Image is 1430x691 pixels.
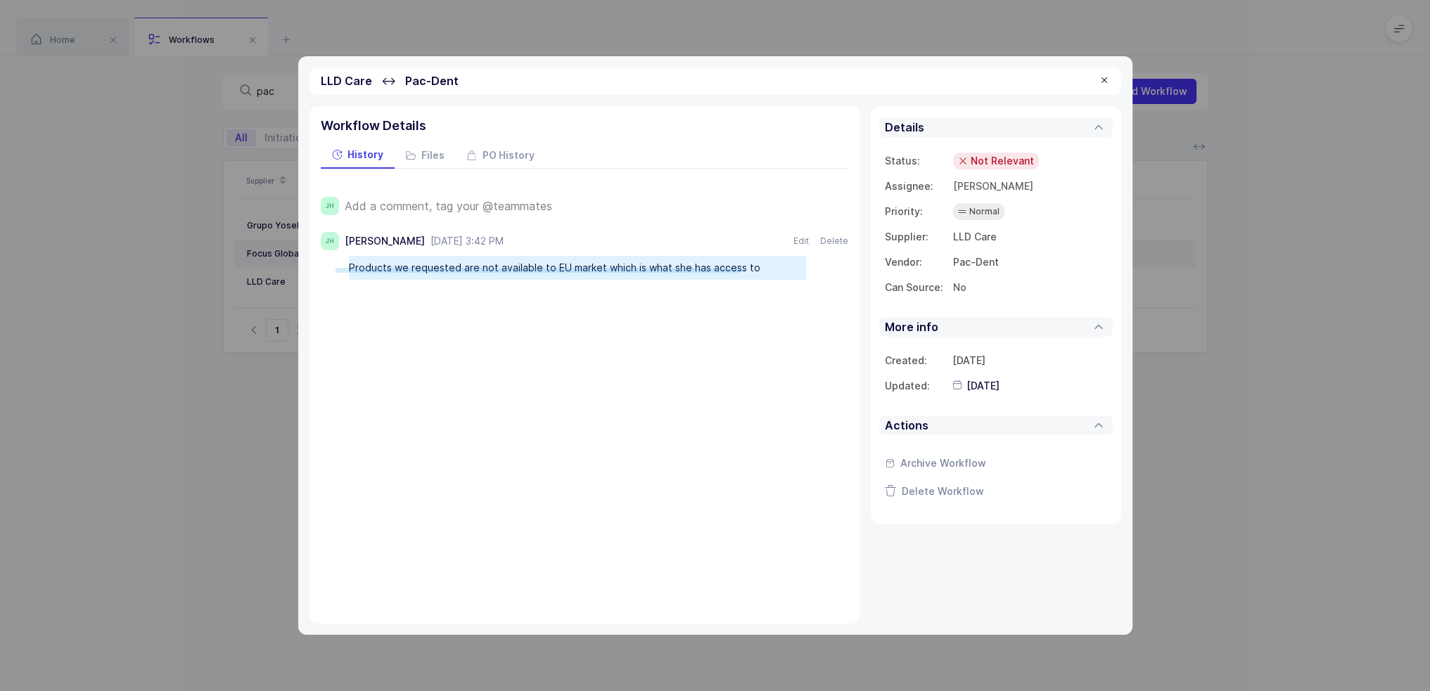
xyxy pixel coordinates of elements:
td: Vendor: [885,250,942,275]
div: [PERSON_NAME] [345,235,425,247]
td: Priority: [885,199,942,224]
td: Status: [885,148,942,174]
span: Files [421,150,445,160]
div: Normal [953,203,1004,220]
span: Not Relevant [971,154,1034,168]
span: Normal [969,205,1000,219]
td: Assignee: [885,174,942,199]
span: No [953,281,966,293]
td: Supplier: [885,224,942,250]
button: Edit [793,236,809,246]
div: More info [879,337,1113,410]
span: JH [321,197,339,215]
div: Actions [879,435,1113,514]
span: PO History [483,150,535,160]
div: Not Relevant [953,153,1039,169]
div: Details [885,110,924,144]
span: [PERSON_NAME] [953,180,1033,192]
div: Details [879,137,1113,311]
div: Actions [885,408,928,442]
button: Delete [820,236,848,246]
div: No [953,283,966,292]
td: Can Source: [885,275,942,300]
div: More info [885,310,938,344]
button: Archive Workflow [885,452,986,474]
td: LLD Care [953,224,1107,250]
span: Pac-Dent [405,74,459,88]
td: Updated: [885,373,941,399]
span: History [347,150,383,160]
button: Delete Workflow [885,480,984,503]
span: JH [321,232,339,250]
span: Workflow Details [321,117,426,134]
div: Actions [879,415,1113,435]
span: LLD Care [321,74,372,88]
span: Add a comment, tag your @teammates [345,200,552,212]
div: Products we requested are not available to EU market which is what she has access to [349,256,806,280]
span: [DATE] 3:42 PM [430,235,504,247]
div: [PERSON_NAME] [953,181,1033,191]
td: Created: [885,348,941,373]
div: More info [879,317,1113,337]
td: [DATE] [952,348,1107,373]
div: Details [879,117,1113,137]
span: ↔ [381,74,396,88]
td: Pac-Dent [953,250,1107,275]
